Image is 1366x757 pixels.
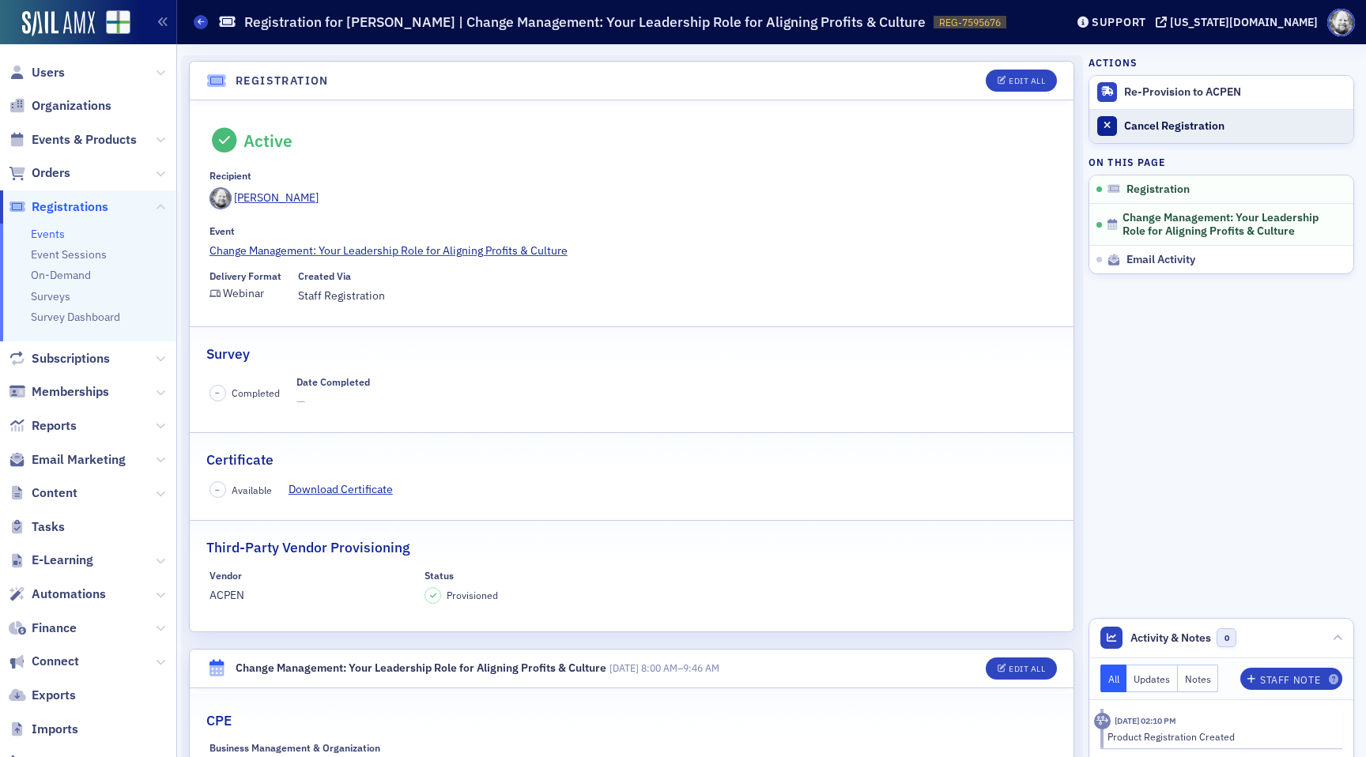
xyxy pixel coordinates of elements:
span: – [215,387,220,398]
div: Delivery Format [209,270,281,282]
a: Event Sessions [31,247,107,262]
a: Events & Products [9,131,137,149]
div: Re-Provision to ACPEN [1124,85,1345,100]
a: Orders [9,164,70,182]
span: Change Management: Your Leadership Role for Aligning Profits & Culture [1123,211,1333,239]
a: Content [9,484,77,502]
a: Organizations [9,97,111,115]
div: Date Completed [296,376,370,388]
a: Finance [9,620,77,637]
button: [US_STATE][DOMAIN_NAME] [1156,17,1323,28]
span: Organizations [32,97,111,115]
h1: Registration for [PERSON_NAME] | Change Management: Your Leadership Role for Aligning Profits & C... [244,13,926,32]
time: 9:46 AM [683,661,719,674]
span: — [296,394,370,410]
button: Updates [1126,665,1178,692]
span: E-Learning [32,552,93,569]
a: Automations [9,586,106,603]
span: – [609,661,719,674]
span: Finance [32,620,77,637]
a: Registrations [9,198,108,216]
a: [PERSON_NAME] [209,187,319,209]
button: Notes [1178,665,1219,692]
a: E-Learning [9,552,93,569]
span: Users [32,64,65,81]
button: Re-Provision to ACPEN [1089,76,1353,109]
div: Product Registration Created [1108,729,1331,744]
button: All [1100,665,1127,692]
span: Staff Registration [298,288,385,304]
div: Edit All [1009,665,1045,673]
button: Edit All [986,657,1057,680]
div: Event [209,225,235,237]
img: SailAMX [106,10,130,35]
div: Webinar [223,289,264,298]
a: Survey Dashboard [31,310,120,324]
span: Tasks [32,518,65,536]
span: Connect [32,653,79,670]
span: Provisioned [447,589,498,601]
a: Download Certificate [289,481,405,498]
span: Subscriptions [32,350,110,367]
span: Registrations [32,198,108,216]
div: Business Management & Organization [209,742,380,754]
a: Subscriptions [9,350,110,367]
img: SailAMX [22,11,95,36]
span: Activity & Notes [1130,630,1211,646]
h4: On this page [1089,155,1354,169]
a: Events [31,227,65,241]
h2: Third-Party Vendor Provisioning [206,537,409,558]
div: Staff Note [1260,676,1320,684]
span: Email Marketing [32,451,126,469]
span: Content [32,484,77,502]
div: Change Management: Your Leadership Role for Aligning Profits & Culture [236,660,606,676]
span: Memberships [32,383,109,401]
a: Imports [9,721,78,738]
a: On-Demand [31,268,91,282]
div: [US_STATE][DOMAIN_NAME] [1170,15,1318,29]
div: Vendor [209,570,242,582]
div: Recipient [209,170,251,182]
span: ACPEN [209,587,409,604]
span: Completed [232,386,280,400]
h4: Registration [236,73,329,89]
a: Tasks [9,518,65,536]
a: Connect [9,653,79,670]
a: Change Management: Your Leadership Role for Aligning Profits & Culture [209,243,1055,259]
span: [DATE] [609,661,639,674]
span: REG-7595676 [939,16,1001,29]
div: [PERSON_NAME] [234,190,319,206]
h4: Actions [1089,55,1138,70]
div: Status [425,570,454,582]
button: Edit All [986,70,1057,92]
span: Profile [1327,9,1355,36]
a: Users [9,64,65,81]
span: Automations [32,586,106,603]
span: Orders [32,164,70,182]
span: Reports [32,417,77,435]
time: 8:00 AM [641,661,677,674]
h2: Survey [206,344,250,364]
div: Created Via [298,270,351,282]
a: Exports [9,687,76,704]
span: 0 [1217,628,1236,648]
div: Active [243,130,292,151]
a: Memberships [9,383,109,401]
div: Activity [1094,713,1111,729]
span: Email Activity [1126,253,1195,267]
h2: CPE [206,710,232,731]
span: – [215,484,220,495]
div: Cancel Registration [1124,119,1345,134]
span: Events & Products [32,131,137,149]
span: Registration [1126,183,1190,197]
span: Exports [32,687,76,704]
span: Available [232,483,272,497]
a: Cancel Registration [1089,109,1353,143]
button: Staff Note [1240,668,1342,690]
time: 8/19/2025 02:10 PM [1115,715,1176,726]
h2: Certificate [206,450,274,470]
span: Imports [32,721,78,738]
a: View Homepage [95,10,130,37]
div: Edit All [1009,77,1045,85]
